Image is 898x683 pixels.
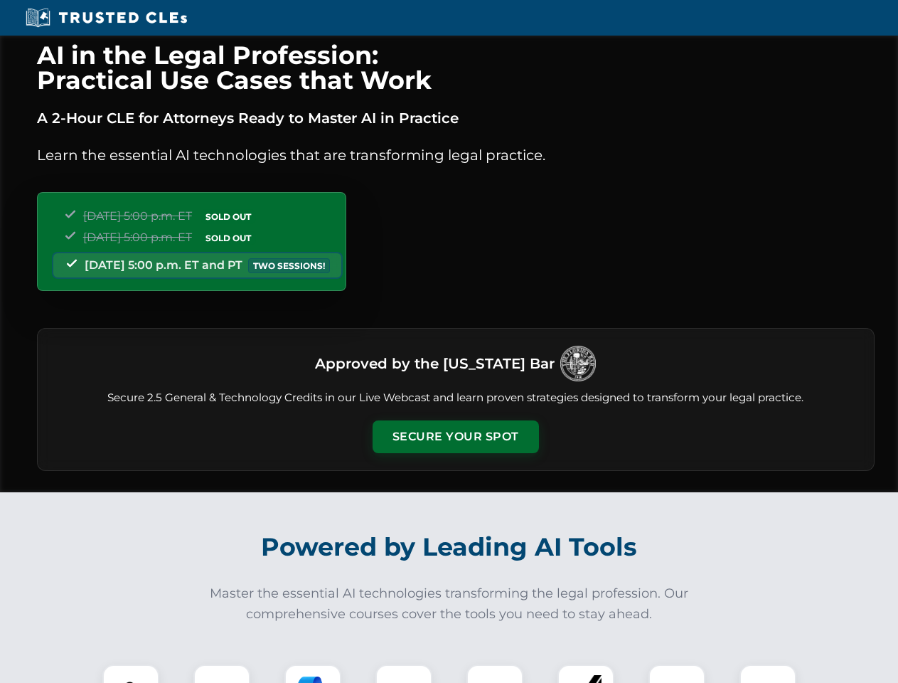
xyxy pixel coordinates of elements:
h3: Approved by the [US_STATE] Bar [315,351,555,376]
img: Logo [560,346,596,381]
button: Secure Your Spot [373,420,539,453]
img: Trusted CLEs [21,7,191,28]
p: Learn the essential AI technologies that are transforming legal practice. [37,144,875,166]
span: SOLD OUT [201,231,256,245]
span: SOLD OUT [201,209,256,224]
p: Master the essential AI technologies transforming the legal profession. Our comprehensive courses... [201,583,698,625]
p: A 2-Hour CLE for Attorneys Ready to Master AI in Practice [37,107,875,129]
p: Secure 2.5 General & Technology Credits in our Live Webcast and learn proven strategies designed ... [55,390,857,406]
span: [DATE] 5:00 p.m. ET [83,209,192,223]
span: [DATE] 5:00 p.m. ET [83,231,192,244]
h2: Powered by Leading AI Tools [55,522,843,572]
h1: AI in the Legal Profession: Practical Use Cases that Work [37,43,875,92]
